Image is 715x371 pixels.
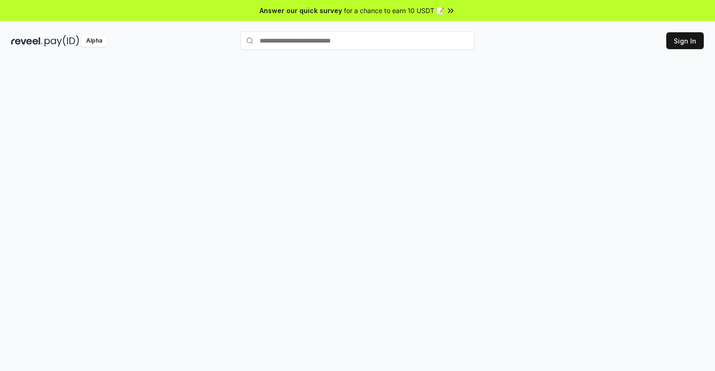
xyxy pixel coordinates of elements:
[666,32,704,49] button: Sign In
[11,35,43,47] img: reveel_dark
[45,35,79,47] img: pay_id
[260,6,342,15] span: Answer our quick survey
[81,35,107,47] div: Alpha
[344,6,444,15] span: for a chance to earn 10 USDT 📝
